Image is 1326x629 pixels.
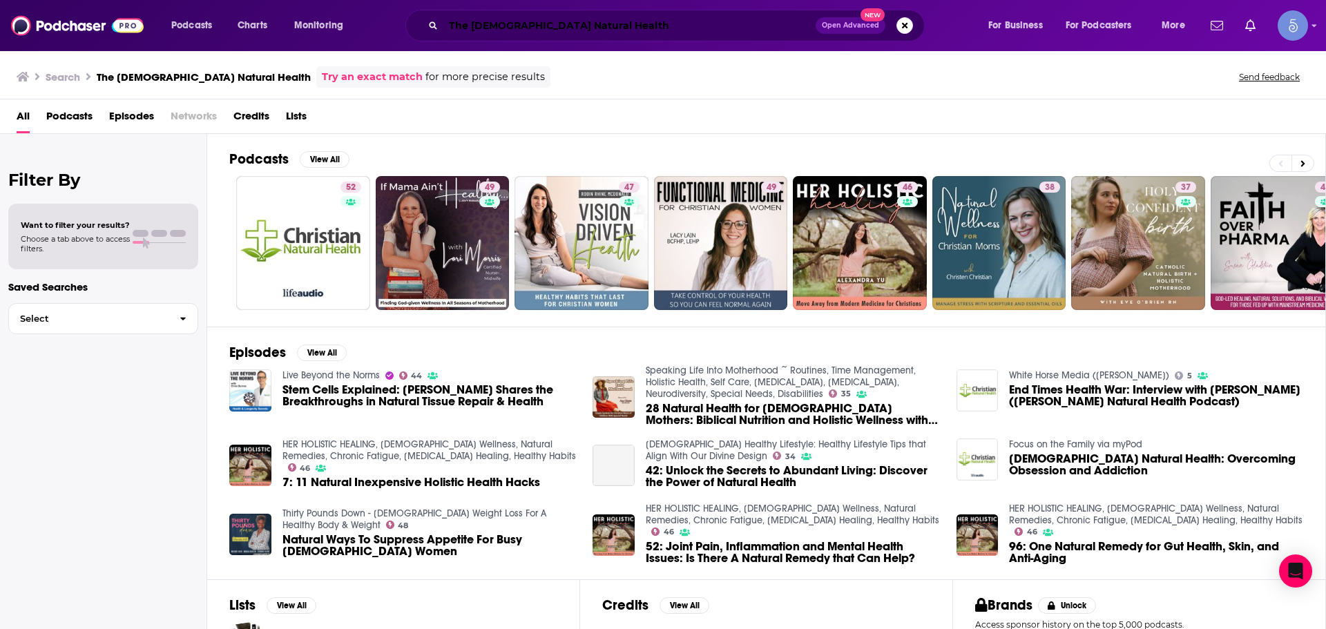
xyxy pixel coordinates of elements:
[398,523,408,529] span: 48
[282,507,546,531] a: Thirty Pounds Down - Christian Weight Loss For A Healthy Body & Weight
[979,14,1060,37] button: open menu
[646,503,939,526] a: HER HOLISTIC HEALING, Christian Wellness, Natural Remedies, Chronic Fatigue, Autoimmune Healing, ...
[660,597,709,614] button: View All
[282,384,577,407] span: Stem Cells Explained: [PERSON_NAME] Shares the Breakthroughs in Natural Tissue Repair & Health
[294,16,343,35] span: Monitoring
[593,514,635,557] img: 52: Joint Pain, Inflammation and Mental Health Issues: Is There A Natural Remedy that Can Help?
[957,369,999,412] a: End Times Health War: Interview with Steve Wohlberg (Christian Natural Health Podcast)
[1027,529,1037,535] span: 46
[17,105,30,133] a: All
[1175,371,1192,380] a: 5
[1162,16,1185,35] span: More
[8,280,198,293] p: Saved Searches
[479,182,500,193] a: 49
[285,14,361,37] button: open menu
[1066,16,1132,35] span: For Podcasters
[386,521,409,529] a: 48
[425,69,545,85] span: for more precise results
[1057,14,1152,37] button: open menu
[1038,597,1097,614] button: Unlock
[861,8,885,21] span: New
[282,384,577,407] a: Stem Cells Explained: Christian Drapeau Shares the Breakthroughs in Natural Tissue Repair & Health
[229,597,316,614] a: ListsView All
[267,597,316,614] button: View All
[1009,453,1303,476] span: [DEMOGRAPHIC_DATA] Natural Health: Overcoming Obsession and Addiction
[646,465,940,488] a: 42: Unlock the Secrets to Abundant Living: Discover the Power of Natural Health
[1039,182,1060,193] a: 38
[11,12,144,39] img: Podchaser - Follow, Share and Rate Podcasts
[1240,14,1261,37] a: Show notifications dropdown
[646,541,940,564] a: 52: Joint Pain, Inflammation and Mental Health Issues: Is There A Natural Remedy that Can Help?
[932,176,1066,310] a: 38
[829,389,851,398] a: 35
[1278,10,1308,41] button: Show profile menu
[282,438,576,462] a: HER HOLISTIC HEALING, Christian Wellness, Natural Remedies, Chronic Fatigue, Autoimmune Healing, ...
[1009,438,1142,450] a: Focus on the Family via myPod
[593,376,635,418] img: 28 Natural Health for Christian Mothers: Biblical Nutrition and Holistic Wellness with Chelsea Bl...
[646,438,926,462] a: Christian Healthy Lifestyle: Healthy Lifestyle Tips that Align With Our Divine Design
[1187,373,1192,379] span: 5
[233,105,269,133] a: Credits
[229,344,347,361] a: EpisodesView All
[288,463,311,472] a: 46
[624,181,634,195] span: 47
[8,170,198,190] h2: Filter By
[1009,384,1303,407] span: End Times Health War: Interview with [PERSON_NAME] ([PERSON_NAME] Natural Health Podcast)
[282,534,577,557] a: Natural Ways To Suppress Appetite For Busy Christian Women
[282,534,577,557] span: Natural Ways To Suppress Appetite For Busy [DEMOGRAPHIC_DATA] Women
[1045,181,1055,195] span: 38
[646,403,940,426] span: 28 Natural Health for [DEMOGRAPHIC_DATA] Mothers: Biblical Nutrition and Holistic Wellness with [...
[761,182,782,193] a: 49
[229,369,271,412] img: Stem Cells Explained: Christian Drapeau Shares the Breakthroughs in Natural Tissue Repair & Health
[646,365,916,400] a: Speaking Life Into Motherhood ~ Routines, Time Management, Holistic Health, Self Care, Autism, AD...
[1181,181,1191,195] span: 37
[109,105,154,133] a: Episodes
[340,182,361,193] a: 52
[21,220,130,230] span: Want to filter your results?
[46,105,93,133] a: Podcasts
[97,70,311,84] h3: The [DEMOGRAPHIC_DATA] Natural Health
[322,69,423,85] a: Try an exact match
[8,303,198,334] button: Select
[229,445,271,487] img: 7: 11 Natural Inexpensive Holistic Health Hacks
[21,234,130,253] span: Choose a tab above to access filters.
[1009,453,1303,476] a: Christian Natural Health: Overcoming Obsession and Addiction
[229,344,286,361] h2: Episodes
[593,445,635,487] a: 42: Unlock the Secrets to Abundant Living: Discover the Power of Natural Health
[664,529,674,535] span: 46
[411,373,422,379] span: 44
[793,176,927,310] a: 46
[1009,541,1303,564] a: 96: One Natural Remedy for Gut Health, Skin, and Anti-Aging
[229,514,271,556] img: Natural Ways To Suppress Appetite For Busy Christian Women
[300,465,310,472] span: 46
[229,151,349,168] a: PodcastsView All
[785,454,796,460] span: 34
[282,476,540,488] a: 7: 11 Natural Inexpensive Holistic Health Hacks
[773,452,796,460] a: 34
[988,16,1043,35] span: For Business
[1009,503,1303,526] a: HER HOLISTIC HEALING, Christian Wellness, Natural Remedies, Chronic Fatigue, Autoimmune Healing, ...
[171,16,212,35] span: Podcasts
[975,597,1032,614] h2: Brands
[767,181,776,195] span: 49
[9,314,169,323] span: Select
[286,105,307,133] span: Lists
[485,181,494,195] span: 49
[300,151,349,168] button: View All
[646,403,940,426] a: 28 Natural Health for Christian Mothers: Biblical Nutrition and Holistic Wellness with Chelsea Bl...
[957,514,999,557] a: 96: One Natural Remedy for Gut Health, Skin, and Anti-Aging
[282,369,380,381] a: Live Beyond the Norms
[1009,369,1169,381] a: White Horse Media (Steve Wohlberg)
[602,597,648,614] h2: Credits
[602,597,709,614] a: CreditsView All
